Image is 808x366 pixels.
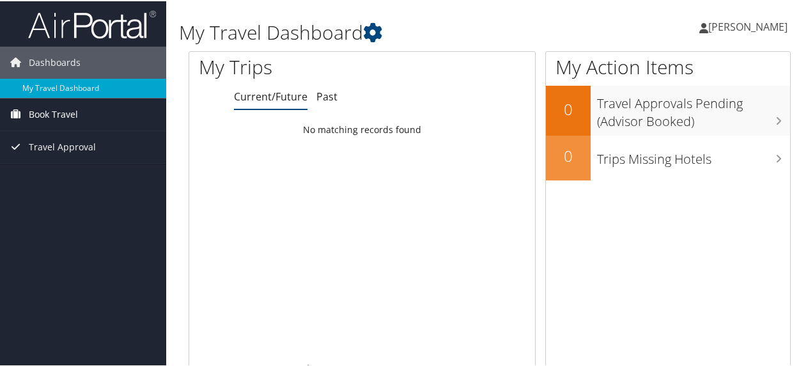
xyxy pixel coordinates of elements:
[546,144,591,166] h2: 0
[699,6,800,45] a: [PERSON_NAME]
[546,52,790,79] h1: My Action Items
[316,88,338,102] a: Past
[597,87,790,129] h3: Travel Approvals Pending (Advisor Booked)
[29,97,78,129] span: Book Travel
[28,8,156,38] img: airportal-logo.png
[29,45,81,77] span: Dashboards
[179,18,593,45] h1: My Travel Dashboard
[597,143,790,167] h3: Trips Missing Hotels
[546,84,790,134] a: 0Travel Approvals Pending (Advisor Booked)
[234,88,307,102] a: Current/Future
[189,117,535,140] td: No matching records found
[546,97,591,119] h2: 0
[546,134,790,179] a: 0Trips Missing Hotels
[708,19,788,33] span: [PERSON_NAME]
[199,52,382,79] h1: My Trips
[29,130,96,162] span: Travel Approval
